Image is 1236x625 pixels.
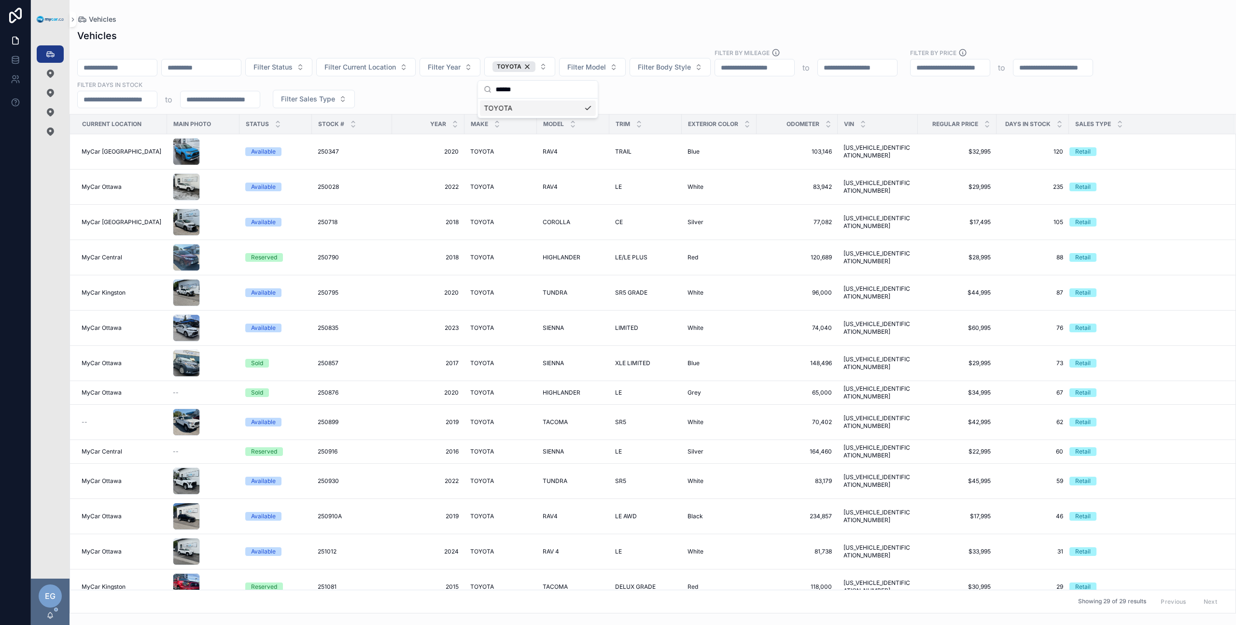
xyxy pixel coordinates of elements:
a: 2018 [398,218,459,226]
span: -- [173,389,179,397]
span: RAV4 [543,148,558,156]
a: HIGHLANDER [543,389,604,397]
a: MyCar Ottawa [82,389,161,397]
a: HIGHLANDER [543,254,604,261]
a: COROLLA [543,218,604,226]
a: Available [245,324,306,332]
a: Available [245,218,306,227]
a: Silver [688,218,751,226]
a: $60,995 [924,324,991,332]
span: 235 [1002,183,1063,191]
a: Available [245,418,306,426]
span: 250916 [318,448,337,455]
a: -- [173,448,234,455]
button: Select Button [630,58,711,76]
a: 105 [1002,218,1063,226]
span: Filter Body Style [638,62,691,72]
div: Sold [251,359,263,368]
a: TOYOTA [470,389,531,397]
a: MyCar Ottawa [82,183,161,191]
a: $17,495 [924,218,991,226]
span: Filter Sales Type [281,94,335,104]
span: 73 [1002,359,1063,367]
a: $34,995 [924,389,991,397]
a: RAV4 [543,183,604,191]
a: 148,496 [762,359,832,367]
span: MyCar Central [82,254,122,261]
a: Available [245,147,306,156]
div: Available [251,324,276,332]
div: Retail [1075,288,1091,297]
span: White [688,289,703,297]
a: LE [615,448,676,455]
a: $29,995 [924,183,991,191]
a: Retail [1069,477,1223,485]
a: 2020 [398,289,459,297]
a: Reserved [245,447,306,456]
a: MyCar Central [82,448,161,455]
div: Available [251,418,276,426]
a: 250899 [318,418,386,426]
span: $22,995 [924,448,991,455]
span: 250835 [318,324,338,332]
button: Select Button [245,58,312,76]
span: TACOMA [543,418,568,426]
div: Available [251,477,276,485]
span: 2016 [398,448,459,455]
div: Available [251,288,276,297]
span: MyCar Ottawa [82,359,122,367]
a: Retail [1069,324,1223,332]
span: RAV4 [543,183,558,191]
span: HIGHLANDER [543,389,580,397]
span: MyCar Kingston [82,289,126,297]
span: 2023 [398,324,459,332]
a: $42,995 [924,418,991,426]
a: MyCar [GEOGRAPHIC_DATA] [82,218,161,226]
span: TOYOTA [470,324,494,332]
a: 250857 [318,359,386,367]
span: SIENNA [543,448,564,455]
span: 60 [1002,448,1063,455]
a: [US_VEHICLE_IDENTIFICATION_NUMBER] [843,473,912,489]
button: Unselect 17 [492,61,535,72]
a: White [688,418,751,426]
a: 2022 [398,477,459,485]
span: Filter Model [567,62,606,72]
div: Retail [1075,477,1091,485]
span: Red [688,254,698,261]
span: Blue [688,148,700,156]
span: 83,942 [762,183,832,191]
span: White [688,418,703,426]
div: Reserved [251,253,277,262]
span: MyCar [GEOGRAPHIC_DATA] [82,148,161,156]
div: Sold [251,388,263,397]
a: Vehicles [77,14,116,24]
span: MyCar Ottawa [82,389,122,397]
a: Retail [1069,253,1223,262]
button: Select Button [316,58,416,76]
a: 87 [1002,289,1063,297]
div: Available [251,183,276,191]
a: $29,995 [924,359,991,367]
span: 120 [1002,148,1063,156]
a: 2017 [398,359,459,367]
div: Retail [1075,359,1091,368]
span: Blue [688,359,700,367]
a: [US_VEHICLE_IDENTIFICATION_NUMBER] [843,214,912,230]
a: Sold [245,388,306,397]
a: MyCar Kingston [82,289,161,297]
a: [US_VEHICLE_IDENTIFICATION_NUMBER] [843,320,912,336]
a: Retail [1069,288,1223,297]
span: SR5 [615,418,626,426]
a: 250028 [318,183,386,191]
a: White [688,324,751,332]
a: TOYOTA [470,218,531,226]
button: Select Button [420,58,480,76]
a: RAV4 [543,148,604,156]
a: Retail [1069,147,1223,156]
